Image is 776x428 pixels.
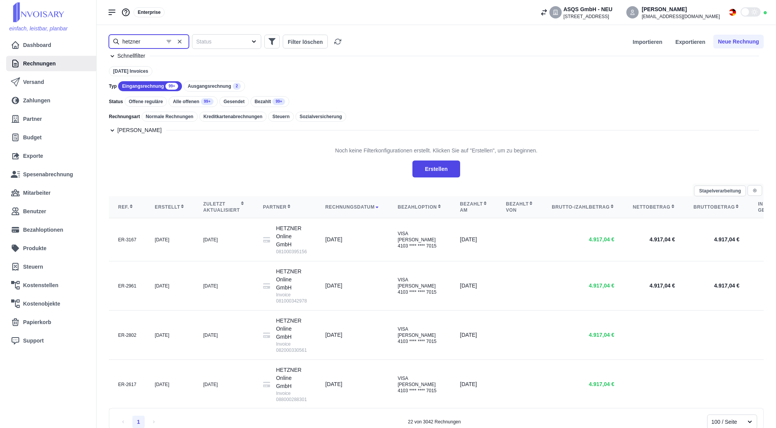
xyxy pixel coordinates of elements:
div: [DATE] Invoices [109,66,152,76]
img: Flag_de.svg [729,9,736,16]
div: Bezahlt von [506,201,533,213]
div: Steuern [268,112,294,122]
div: [DATE] [325,236,379,244]
span: Kostenstellen [23,281,58,289]
div: [DATE] [203,237,244,243]
a: Zahlungen [11,93,93,108]
div: 4.917,04 € [697,236,740,244]
div: Offene reguläre [125,97,167,107]
div: [PERSON_NAME] [642,5,720,13]
span: 99+ [272,98,285,105]
span: 4.917,04 € [589,380,614,388]
div: Kreditkartenabrechnungen [199,112,267,122]
a: Kostenobjekte [11,296,90,311]
span: Dashboard [23,41,51,49]
a: Partner [11,111,90,127]
div: HETZNER Online GmbH [276,317,307,353]
div: Normale Rechnungen [142,112,198,122]
a: Enterprise [134,9,165,15]
div: Nettobetrag [633,204,675,210]
div: Invoice 088000288301 [276,390,307,403]
input: Suchen [109,35,189,48]
div: Noch keine Filterkonfigurationen erstellt. Klicken Sie auf "Erstellen", um zu beginnen. [335,140,537,160]
a: Budget [11,130,93,145]
div: Invoice 082000330561 [276,341,307,353]
div: [DATE] [203,332,244,338]
div: ER-3167 [118,237,136,243]
div: Bruttobetrag [694,204,740,210]
td: [DATE] [451,261,497,311]
a: Versand [11,74,93,90]
span: Spesenabrechnung [23,171,73,179]
button: Erstellen [412,160,460,177]
span: Exporte [23,152,43,160]
span: Steuern [23,263,43,271]
div: Bezahloption [398,204,442,210]
div: ER-2617 [118,381,136,388]
a: Support [11,333,93,348]
a: Exporte [11,148,93,164]
a: Mitarbeiter [11,185,90,201]
a: Spesenabrechnung [11,167,93,182]
span: Rechnungen [23,60,56,68]
div: Ausgangsrechnung [184,81,245,92]
div: 22 von 3042 Rechnungen [408,419,461,425]
div: Brutto-/Zahlbetrag [552,204,614,210]
div: 100 / Seite [711,418,739,426]
span: Partner [23,115,42,123]
button: Neue Rechnung [713,35,764,48]
span: Produkte [23,244,47,252]
button: Weitere Filter anzeigen [264,35,280,48]
td: [DATE] [451,311,497,360]
span: 4.917,04 € [589,282,614,290]
div: [DATE] [325,380,379,388]
span: Budget [23,134,42,142]
button: Importieren [628,35,668,48]
span: Versand [23,78,44,86]
div: 4.917,04 € [636,236,675,244]
div: Alle offenen [169,96,218,107]
h7: Schnellfilter [117,52,145,60]
div: Sozialversicherung [295,112,346,122]
div: Gesendet [219,97,249,107]
a: Kostenstellen [11,278,90,293]
div: HETZNER Online GmbH [276,224,307,255]
a: Produkte [11,241,93,256]
div: [DATE] [155,332,185,338]
span: 99+ [165,83,178,90]
button: Exportieren [671,35,711,48]
span: 4.917,04 € [589,236,614,244]
div: 4.917,04 € [697,282,740,290]
div: [DATE] [325,331,379,339]
button: Filter löschen [283,35,328,48]
div: Online [764,11,767,14]
div: [DATE] [325,282,379,290]
div: [DATE] [203,283,244,289]
div: Erstellt [155,204,185,210]
span: Rechnungsart [109,114,140,120]
div: [DATE] [155,381,185,388]
span: 2 [233,83,241,90]
span: Papierkorb [23,318,51,326]
div: HETZNER Online GmbH [276,267,307,304]
span: Bezahloptionen [23,226,63,234]
a: Rechnungen [11,56,90,71]
span: Kostenobjekte [23,300,60,308]
div: Bezahlt am [460,201,487,213]
div: Zuletzt aktualisiert [203,201,244,213]
div: ER-2802 [118,332,136,338]
span: Benutzer [23,207,46,216]
div: 4.917,04 € [636,282,675,290]
div: ASQS GmbH - NEU [563,5,612,13]
a: Bezahloptionen [11,222,90,237]
div: [STREET_ADDRESS] [563,13,612,20]
div: Enterprise [134,7,165,17]
span: Support [23,337,44,345]
td: [DATE] [451,218,497,261]
div: Invoice 081000342978 [276,292,307,304]
li: 1 [132,416,145,428]
div: ER-2961 [118,283,136,289]
div: Partner [263,204,307,210]
span: Mitarbeiter [23,189,51,197]
div: HETZNER Online GmbH [276,366,307,403]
